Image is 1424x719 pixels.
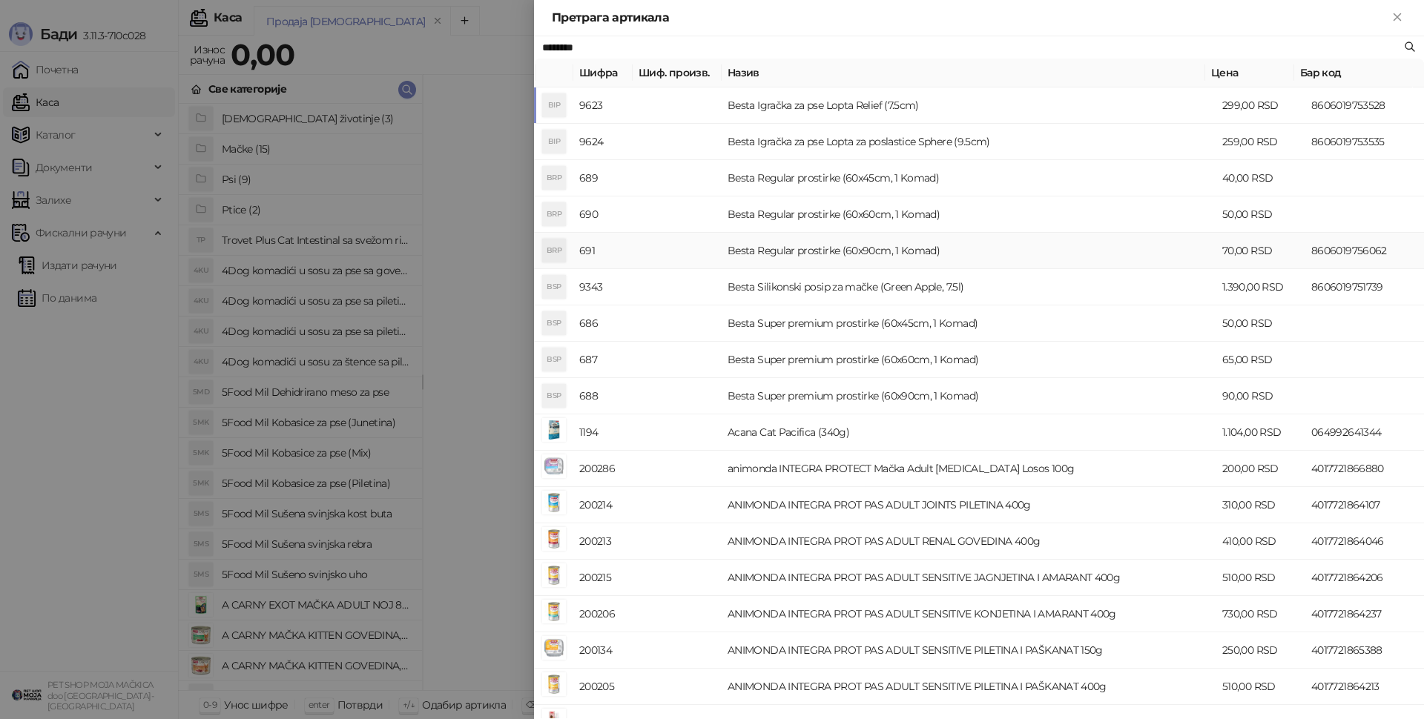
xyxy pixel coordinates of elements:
[573,342,633,378] td: 687
[722,596,1216,632] td: ANIMONDA INTEGRA PROT PAS ADULT SENSITIVE KONJETINA I AMARANT 400g
[573,233,633,269] td: 691
[722,124,1216,160] td: Besta Igračka za pse Lopta za poslastice Sphere (9.5cm)
[1305,233,1424,269] td: 8606019756062
[573,378,633,414] td: 688
[1216,342,1305,378] td: 65,00 RSD
[633,59,722,87] th: Шиф. произв.
[722,378,1216,414] td: Besta Super premium prostirke (60x90cm, 1 Komad)
[722,196,1216,233] td: Besta Regular prostirke (60x60cm, 1 Komad)
[542,348,566,371] div: BSP
[1216,269,1305,305] td: 1.390,00 RSD
[573,269,633,305] td: 9343
[1305,414,1424,451] td: 064992641344
[1216,196,1305,233] td: 50,00 RSD
[1216,523,1305,560] td: 410,00 RSD
[1305,523,1424,560] td: 4017721864046
[573,487,633,523] td: 200214
[1305,632,1424,669] td: 4017721865388
[573,632,633,669] td: 200134
[1216,632,1305,669] td: 250,00 RSD
[1216,378,1305,414] td: 90,00 RSD
[1216,233,1305,269] td: 70,00 RSD
[1305,124,1424,160] td: 8606019753535
[573,669,633,705] td: 200205
[1216,669,1305,705] td: 510,00 RSD
[573,59,633,87] th: Шифра
[722,305,1216,342] td: Besta Super premium prostirke (60x45cm, 1 Komad)
[573,124,633,160] td: 9624
[1205,59,1294,87] th: Цена
[1305,451,1424,487] td: 4017721866880
[573,560,633,596] td: 200215
[573,305,633,342] td: 686
[573,414,633,451] td: 1194
[1305,560,1424,596] td: 4017721864206
[722,59,1205,87] th: Назив
[722,87,1216,124] td: Besta Igračka za pse Lopta Relief (7.5cm)
[1216,87,1305,124] td: 299,00 RSD
[1216,596,1305,632] td: 730,00 RSD
[542,239,566,262] div: BRP
[552,9,1388,27] div: Претрага артикала
[542,311,566,335] div: BSP
[573,523,633,560] td: 200213
[573,196,633,233] td: 690
[722,233,1216,269] td: Besta Regular prostirke (60x90cm, 1 Komad)
[573,160,633,196] td: 689
[1216,305,1305,342] td: 50,00 RSD
[1216,487,1305,523] td: 310,00 RSD
[1216,124,1305,160] td: 259,00 RSD
[1294,59,1413,87] th: Бар код
[1305,669,1424,705] td: 4017721864213
[1305,269,1424,305] td: 8606019751739
[542,384,566,408] div: BSP
[1305,596,1424,632] td: 4017721864237
[542,275,566,299] div: BSP
[722,632,1216,669] td: ANIMONDA INTEGRA PROT PAS ADULT SENSITIVE PILETINA I PAŠKANAT 150g
[573,596,633,632] td: 200206
[722,414,1216,451] td: Acana Cat Pacifica (340g)
[1216,160,1305,196] td: 40,00 RSD
[722,451,1216,487] td: animonda INTEGRA PROTECT Mačka Adult [MEDICAL_DATA] Losos 100g
[1305,487,1424,523] td: 4017721864107
[573,87,633,124] td: 9623
[542,166,566,190] div: BRP
[1216,560,1305,596] td: 510,00 RSD
[722,269,1216,305] td: Besta Silikonski posip za mačke (Green Apple, 7.5l)
[1388,9,1406,27] button: Close
[1216,414,1305,451] td: 1.104,00 RSD
[1305,87,1424,124] td: 8606019753528
[722,342,1216,378] td: Besta Super premium prostirke (60x60cm, 1 Komad)
[722,669,1216,705] td: ANIMONDA INTEGRA PROT PAS ADULT SENSITIVE PILETINA I PAŠKANAT 400g
[722,523,1216,560] td: ANIMONDA INTEGRA PROT PAS ADULT RENAL GOVEDINA 400g
[542,202,566,226] div: BRP
[722,160,1216,196] td: Besta Regular prostirke (60x45cm, 1 Komad)
[542,93,566,117] div: BIP
[542,130,566,153] div: BIP
[573,451,633,487] td: 200286
[722,487,1216,523] td: ANIMONDA INTEGRA PROT PAS ADULT JOINTS PILETINA 400g
[722,560,1216,596] td: ANIMONDA INTEGRA PROT PAS ADULT SENSITIVE JAGNJETINA I AMARANT 400g
[1216,451,1305,487] td: 200,00 RSD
